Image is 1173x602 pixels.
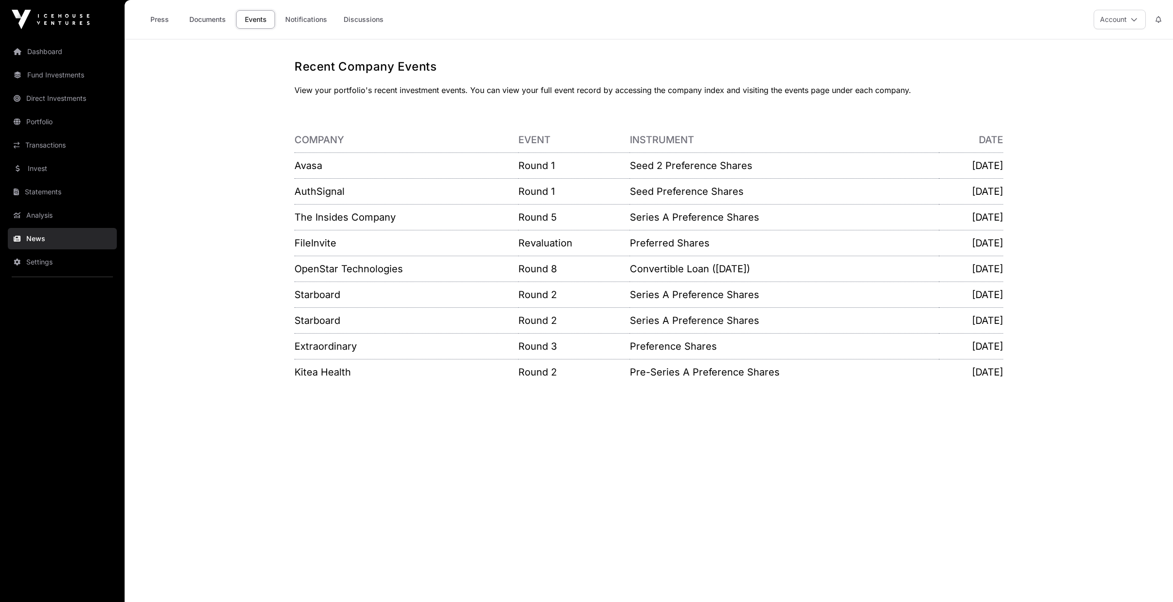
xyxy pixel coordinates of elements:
[630,159,939,172] p: Seed 2 Preference Shares
[8,134,117,156] a: Transactions
[294,84,1003,96] p: View your portfolio's recent investment events. You can view your full event record by accessing ...
[630,339,939,353] p: Preference Shares
[294,127,518,153] th: Company
[518,365,630,379] p: Round 2
[939,236,1003,250] p: [DATE]
[8,88,117,109] a: Direct Investments
[518,339,630,353] p: Round 3
[294,59,1003,75] h1: Recent Company Events
[337,10,390,29] a: Discussions
[294,186,345,197] a: AuthSignal
[294,340,357,352] a: Extraordinary
[279,10,333,29] a: Notifications
[630,127,939,153] th: Instrument
[8,158,117,179] a: Invest
[518,159,630,172] p: Round 1
[518,185,630,198] p: Round 1
[630,314,939,327] p: Series A Preference Shares
[630,210,939,224] p: Series A Preference Shares
[12,10,90,29] img: Icehouse Ventures Logo
[8,251,117,273] a: Settings
[939,210,1003,224] p: [DATE]
[8,181,117,203] a: Statements
[518,288,630,301] p: Round 2
[140,10,179,29] a: Press
[236,10,275,29] a: Events
[1124,555,1173,602] iframe: Chat Widget
[518,262,630,276] p: Round 8
[8,228,117,249] a: News
[8,111,117,132] a: Portfolio
[630,236,939,250] p: Preferred Shares
[1094,10,1146,29] button: Account
[294,289,340,301] a: Starboard
[939,314,1003,327] p: [DATE]
[294,366,351,378] a: Kitea Health
[939,185,1003,198] p: [DATE]
[630,185,939,198] p: Seed Preference Shares
[518,127,630,153] th: Event
[8,64,117,86] a: Fund Investments
[294,263,403,275] a: OpenStar Technologies
[8,41,117,62] a: Dashboard
[294,211,396,223] a: The Insides Company
[183,10,232,29] a: Documents
[939,159,1003,172] p: [DATE]
[939,288,1003,301] p: [DATE]
[8,205,117,226] a: Analysis
[939,127,1003,153] th: Date
[294,160,322,171] a: Avasa
[518,314,630,327] p: Round 2
[518,236,630,250] p: Revaluation
[518,210,630,224] p: Round 5
[630,288,939,301] p: Series A Preference Shares
[939,262,1003,276] p: [DATE]
[939,365,1003,379] p: [DATE]
[630,262,939,276] p: Convertible Loan ([DATE])
[294,315,340,326] a: Starboard
[294,237,336,249] a: FileInvite
[630,365,939,379] p: Pre-Series A Preference Shares
[939,339,1003,353] p: [DATE]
